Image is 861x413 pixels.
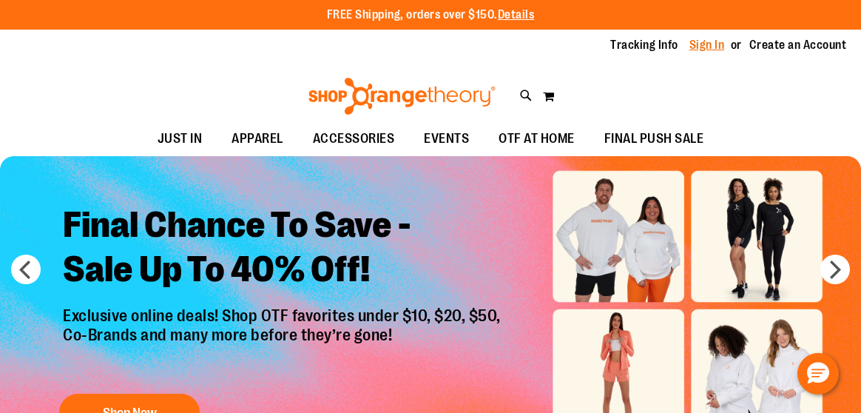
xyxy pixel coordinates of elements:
span: APPAREL [232,122,283,155]
p: Exclusive online deals! Shop OTF favorites under $10, $20, $50, Co-Brands and many more before th... [52,306,516,379]
span: EVENTS [424,122,469,155]
a: ACCESSORIES [298,122,410,156]
span: JUST IN [158,122,203,155]
img: Shop Orangetheory [306,78,498,115]
span: FINAL PUSH SALE [604,122,704,155]
a: Details [498,8,535,21]
a: Tracking Info [610,37,678,53]
a: Sign In [689,37,725,53]
a: OTF AT HOME [484,122,590,156]
a: FINAL PUSH SALE [590,122,719,156]
span: ACCESSORIES [313,122,395,155]
button: Hello, have a question? Let’s chat. [797,353,839,394]
a: EVENTS [409,122,484,156]
button: prev [11,255,41,284]
span: OTF AT HOME [499,122,575,155]
a: Create an Account [749,37,847,53]
p: FREE Shipping, orders over $150. [327,7,535,24]
h2: Final Chance To Save - Sale Up To 40% Off! [52,192,516,306]
a: APPAREL [217,122,298,156]
button: next [820,255,850,284]
a: JUST IN [143,122,217,156]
